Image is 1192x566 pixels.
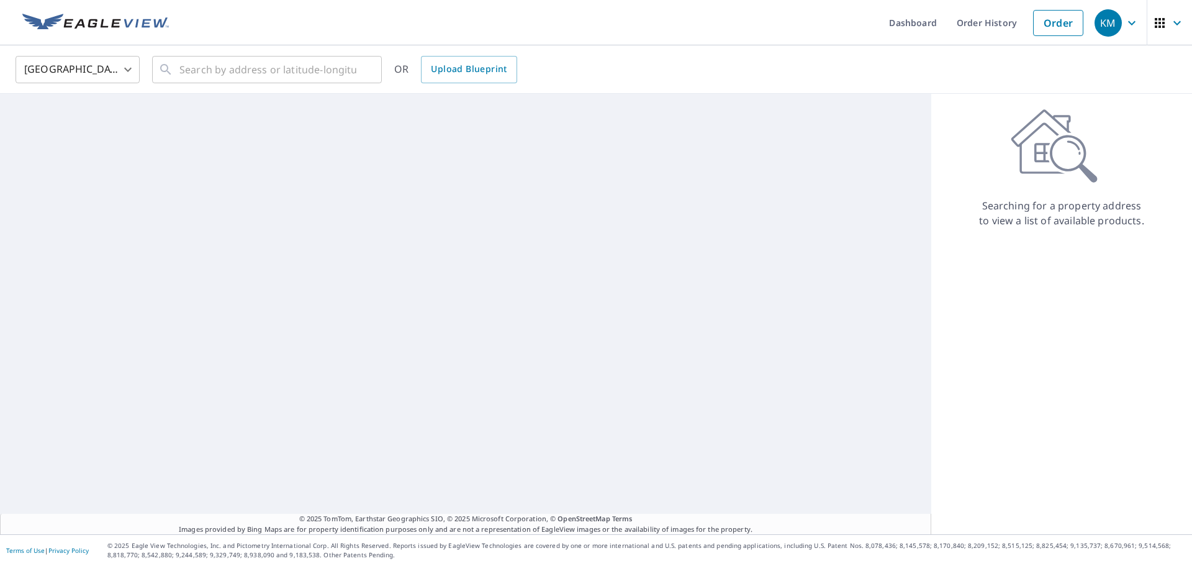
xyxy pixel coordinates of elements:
[1033,10,1083,36] a: Order
[394,56,517,83] div: OR
[421,56,517,83] a: Upload Blueprint
[1095,9,1122,37] div: KM
[299,514,633,524] span: © 2025 TomTom, Earthstar Geographics SIO, © 2025 Microsoft Corporation, ©
[6,547,89,554] p: |
[107,541,1186,560] p: © 2025 Eagle View Technologies, Inc. and Pictometry International Corp. All Rights Reserved. Repo...
[612,514,633,523] a: Terms
[6,546,45,555] a: Terms of Use
[22,14,169,32] img: EV Logo
[431,62,507,77] span: Upload Blueprint
[48,546,89,555] a: Privacy Policy
[16,52,140,87] div: [GEOGRAPHIC_DATA]
[978,198,1145,228] p: Searching for a property address to view a list of available products.
[558,514,610,523] a: OpenStreetMap
[179,52,356,87] input: Search by address or latitude-longitude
